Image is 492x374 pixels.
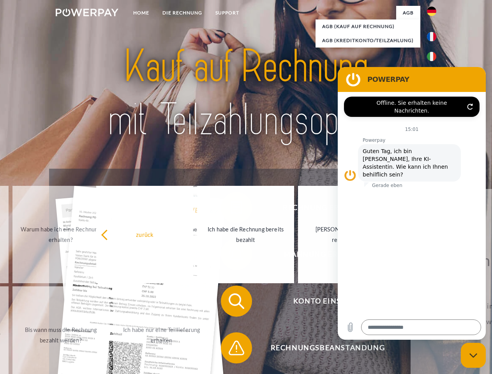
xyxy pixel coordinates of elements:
img: fr [427,32,436,41]
div: Ich habe die Rechnung bereits bezahlt [202,224,289,245]
img: it [427,52,436,61]
img: qb_warning.svg [227,338,246,358]
a: AGB (Kreditkonto/Teilzahlung) [316,34,420,48]
a: SUPPORT [209,6,246,20]
div: Warum habe ich eine Rechnung erhalten? [17,224,105,245]
a: DIE RECHNUNG [156,6,209,20]
a: agb [396,6,420,20]
img: qb_search.svg [227,291,246,311]
span: Konto einsehen [232,286,423,317]
button: Konto einsehen [221,286,423,317]
span: Rechnungsbeanstandung [232,332,423,363]
div: [PERSON_NAME] wurde retourniert [303,224,390,245]
div: Bis wann muss die Rechnung bezahlt werden? [17,325,105,346]
iframe: Schaltfläche zum Öffnen des Messaging-Fensters; Konversation läuft [461,343,486,368]
img: title-powerpay_de.svg [74,37,418,149]
iframe: Messaging-Fenster [338,67,486,340]
a: AGB (Kauf auf Rechnung) [316,19,420,34]
img: de [427,7,436,16]
a: Home [127,6,156,20]
button: Rechnungsbeanstandung [221,332,423,363]
div: zurück [101,229,189,240]
img: logo-powerpay-white.svg [56,9,118,16]
div: Ich habe nur eine Teillieferung erhalten [118,325,205,346]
